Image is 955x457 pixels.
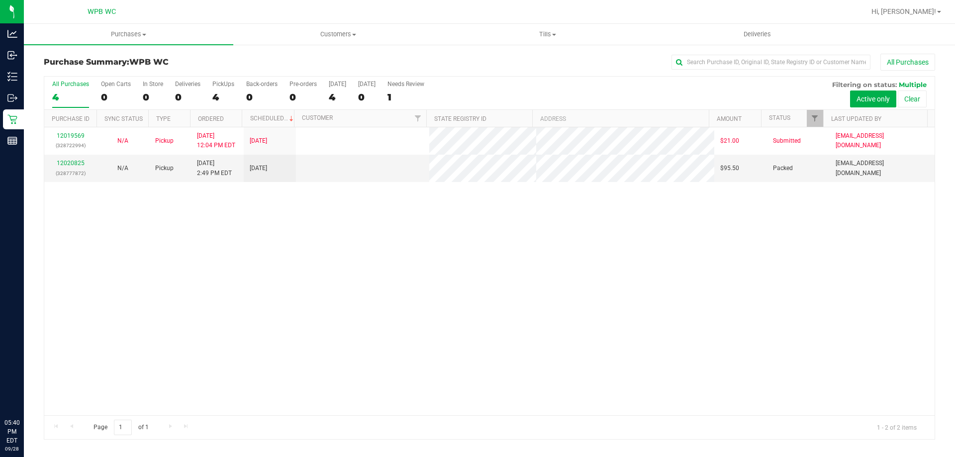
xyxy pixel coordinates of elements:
[831,115,881,122] a: Last Updated By
[836,131,929,150] span: [EMAIL_ADDRESS][DOMAIN_NAME]
[899,81,927,89] span: Multiple
[769,114,790,121] a: Status
[155,164,174,173] span: Pickup
[387,91,424,103] div: 1
[358,81,376,88] div: [DATE]
[7,136,17,146] inline-svg: Reports
[197,159,232,178] span: [DATE] 2:49 PM EDT
[212,81,234,88] div: PickUps
[410,110,426,127] a: Filter
[50,169,91,178] p: (328777872)
[143,91,163,103] div: 0
[24,30,233,39] span: Purchases
[7,93,17,103] inline-svg: Outbound
[671,55,870,70] input: Search Purchase ID, Original ID, State Registry ID or Customer Name...
[7,29,17,39] inline-svg: Analytics
[57,132,85,139] a: 12019569
[101,81,131,88] div: Open Carts
[250,115,295,122] a: Scheduled
[50,141,91,150] p: (328722994)
[212,91,234,103] div: 4
[832,81,897,89] span: Filtering on status:
[7,50,17,60] inline-svg: Inbound
[880,54,935,71] button: All Purchases
[129,57,169,67] span: WPB WC
[44,58,341,67] h3: Purchase Summary:
[57,160,85,167] a: 12020825
[773,164,793,173] span: Packed
[234,30,442,39] span: Customers
[250,164,267,173] span: [DATE]
[85,420,157,435] span: Page of 1
[246,91,278,103] div: 0
[898,91,927,107] button: Clear
[117,136,128,146] button: N/A
[143,81,163,88] div: In Store
[850,91,896,107] button: Active only
[4,445,19,453] p: 09/28
[4,418,19,445] p: 05:40 PM EDT
[302,114,333,121] a: Customer
[197,131,235,150] span: [DATE] 12:04 PM EDT
[101,91,131,103] div: 0
[175,81,200,88] div: Deliveries
[329,91,346,103] div: 4
[836,159,929,178] span: [EMAIL_ADDRESS][DOMAIN_NAME]
[52,115,90,122] a: Purchase ID
[653,24,862,45] a: Deliveries
[443,30,652,39] span: Tills
[329,81,346,88] div: [DATE]
[434,115,486,122] a: State Registry ID
[52,91,89,103] div: 4
[250,136,267,146] span: [DATE]
[233,24,443,45] a: Customers
[717,115,742,122] a: Amount
[156,115,171,122] a: Type
[443,24,652,45] a: Tills
[175,91,200,103] div: 0
[117,137,128,144] span: Not Applicable
[720,136,739,146] span: $21.00
[289,91,317,103] div: 0
[871,7,936,15] span: Hi, [PERSON_NAME]!
[198,115,224,122] a: Ordered
[807,110,823,127] a: Filter
[246,81,278,88] div: Back-orders
[532,110,709,127] th: Address
[7,114,17,124] inline-svg: Retail
[7,72,17,82] inline-svg: Inventory
[117,165,128,172] span: Not Applicable
[289,81,317,88] div: Pre-orders
[730,30,784,39] span: Deliveries
[117,164,128,173] button: N/A
[104,115,143,122] a: Sync Status
[10,377,40,407] iframe: Resource center
[387,81,424,88] div: Needs Review
[155,136,174,146] span: Pickup
[720,164,739,173] span: $95.50
[773,136,801,146] span: Submitted
[114,420,132,435] input: 1
[88,7,116,16] span: WPB WC
[869,420,925,435] span: 1 - 2 of 2 items
[24,24,233,45] a: Purchases
[358,91,376,103] div: 0
[52,81,89,88] div: All Purchases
